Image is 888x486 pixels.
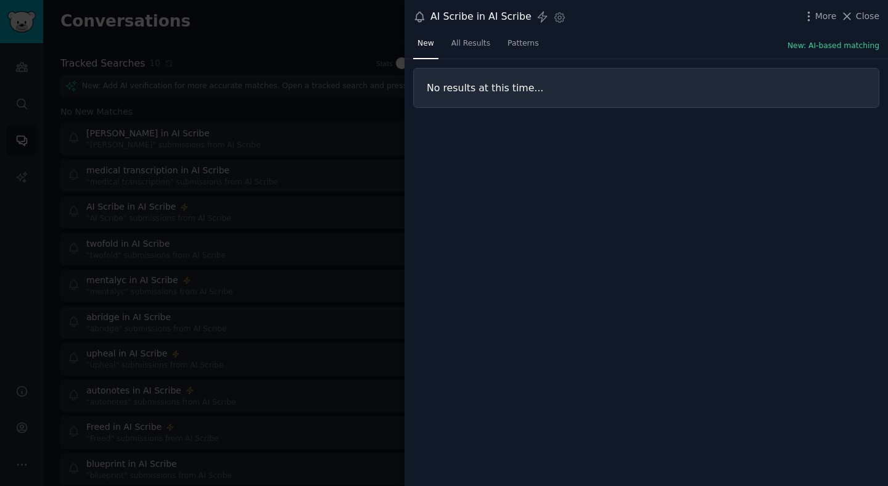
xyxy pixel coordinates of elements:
span: Patterns [508,38,538,49]
button: New: AI-based matching [787,41,879,52]
a: All Results [447,34,495,59]
button: More [802,10,837,23]
button: Close [841,10,879,23]
h3: No results at this time... [427,81,866,94]
a: Patterns [503,34,543,59]
span: More [815,10,837,23]
span: All Results [451,38,490,49]
span: Close [856,10,879,23]
a: New [413,34,438,59]
span: New [417,38,434,49]
div: AI Scribe in AI Scribe [430,9,532,25]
